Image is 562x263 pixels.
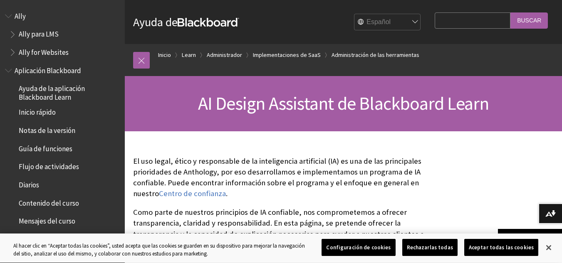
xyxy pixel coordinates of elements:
span: Ally para LMS [19,27,59,39]
span: Aplicación Blackboard [15,64,81,75]
span: Ally [15,9,26,20]
button: Aceptar todas las cookies [464,239,538,256]
strong: Blackboard [178,18,239,27]
span: Mensajes del curso [19,214,75,226]
span: Flujo de actividades [19,160,79,171]
span: Contenido sin conexión [19,232,88,243]
select: Site Language Selector [354,14,421,31]
input: Buscar [510,12,548,29]
a: Administrador [207,50,242,60]
button: Configuración de cookies [322,239,395,256]
span: AI Design Assistant de Blackboard Learn [198,92,489,115]
a: Volver arriba [498,229,562,244]
button: Cerrar [540,238,558,257]
span: Ally for Websites [19,45,69,57]
span: Notas de la versión [19,123,75,135]
span: Diarios [19,178,39,189]
span: Inicio rápido [19,106,56,117]
span: Guía de funciones [19,142,72,153]
a: Ayuda deBlackboard [133,15,239,29]
span: Contenido del curso [19,196,79,207]
span: Ayuda de la aplicación Blackboard Learn [19,82,119,101]
nav: Book outline for Anthology Ally Help [5,9,120,59]
p: El uso legal, ético y responsable de la inteligencia artificial (IA) es una de las principales pr... [133,156,431,199]
a: Learn [182,50,196,60]
a: Implementaciones de SaaS [253,50,321,60]
a: Centro de confianza [159,189,226,199]
a: Administración de las herramientas [332,50,419,60]
button: Rechazarlas todas [402,239,458,256]
a: Inicio [158,50,171,60]
div: Al hacer clic en “Aceptar todas las cookies”, usted acepta que las cookies se guarden en su dispo... [13,242,309,258]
